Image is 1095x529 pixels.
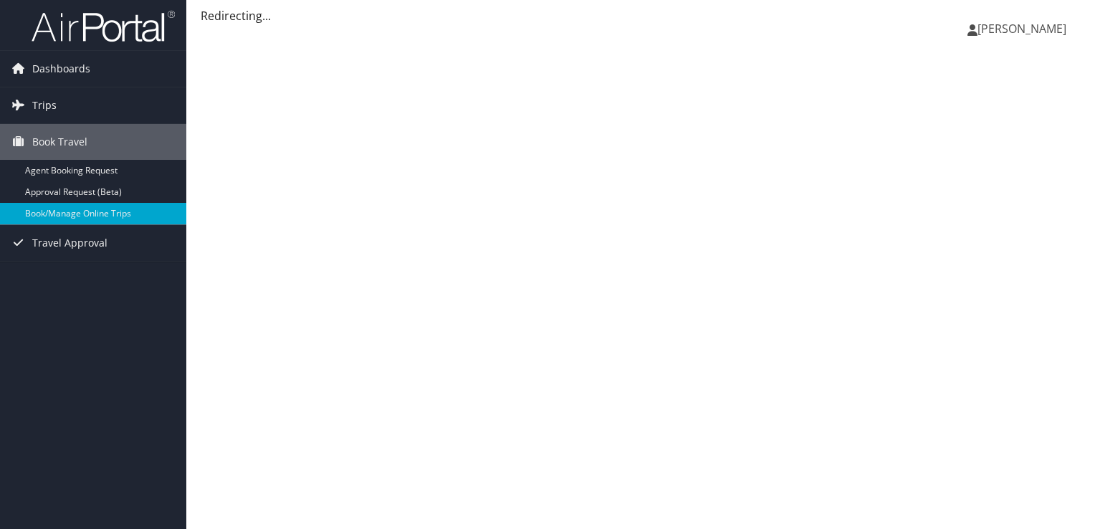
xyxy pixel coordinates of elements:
span: Book Travel [32,124,87,160]
span: Trips [32,87,57,123]
span: Dashboards [32,51,90,87]
a: [PERSON_NAME] [967,7,1081,50]
img: airportal-logo.png [32,9,175,43]
span: [PERSON_NAME] [977,21,1066,37]
div: Redirecting... [201,7,1081,24]
span: Travel Approval [32,225,107,261]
